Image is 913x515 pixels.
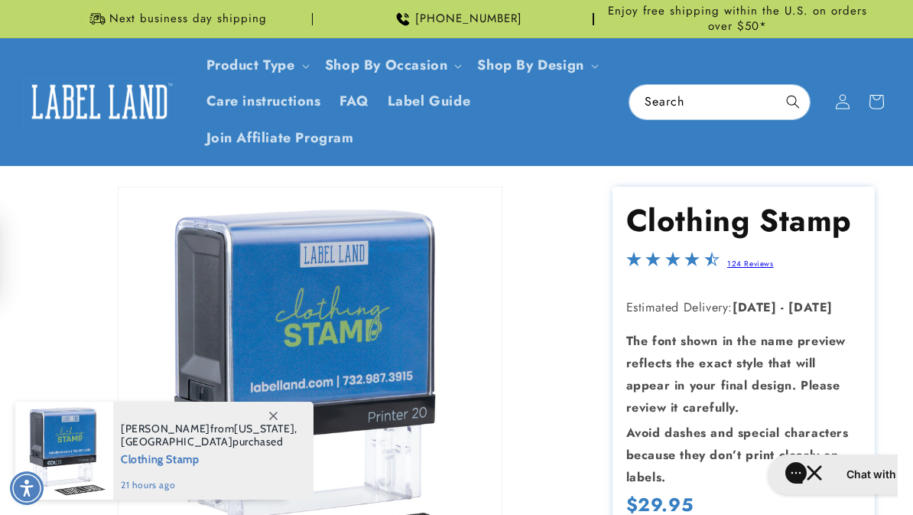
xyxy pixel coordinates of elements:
[23,78,176,125] img: Label Land
[600,4,875,34] span: Enjoy free shipping within the U.S. on orders over $50*
[316,47,469,83] summary: Shop By Occasion
[197,47,316,83] summary: Product Type
[626,297,862,319] p: Estimated Delivery:
[330,83,379,119] a: FAQ
[760,449,898,500] iframe: Gorgias live chat messenger
[206,93,321,110] span: Care instructions
[121,422,297,448] span: from , purchased
[121,435,232,448] span: [GEOGRAPHIC_DATA]
[468,47,604,83] summary: Shop By Design
[197,83,330,119] a: Care instructions
[197,120,363,156] a: Join Affiliate Program
[18,72,182,131] a: Label Land
[109,11,267,27] span: Next business day shipping
[8,5,169,45] button: Gorgias live chat
[340,93,369,110] span: FAQ
[626,256,720,273] span: 4.4-star overall rating
[415,11,522,27] span: [PHONE_NUMBER]
[733,298,777,316] strong: [DATE]
[626,332,846,416] strong: The font shown in the name preview reflects the exact style that will appear in your final design...
[234,422,294,435] span: [US_STATE]
[781,298,785,316] strong: -
[477,55,583,75] a: Shop By Design
[388,93,471,110] span: Label Guide
[626,200,862,240] h1: Clothing Stamp
[325,57,448,74] span: Shop By Occasion
[776,85,810,119] button: Search
[121,422,210,435] span: [PERSON_NAME]
[788,298,833,316] strong: [DATE]
[206,129,354,147] span: Join Affiliate Program
[379,83,480,119] a: Label Guide
[727,258,774,269] a: 124 Reviews
[10,471,44,505] div: Accessibility Menu
[86,18,151,33] h2: Chat with us
[626,424,849,486] strong: Avoid dashes and special characters because they don’t print clearly on labels.
[206,55,295,75] a: Product Type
